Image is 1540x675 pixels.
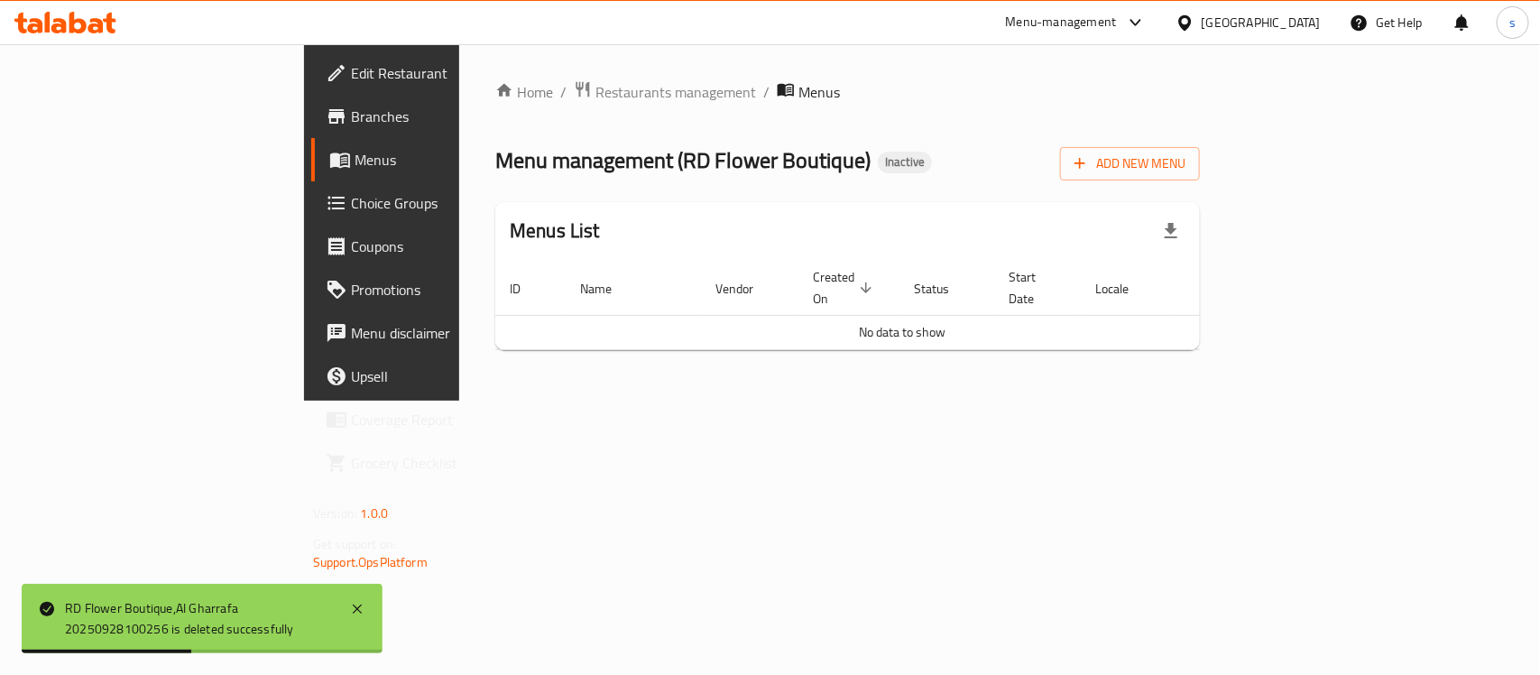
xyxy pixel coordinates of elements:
span: Promotions [351,279,547,301]
a: Edit Restaurant [311,51,561,95]
th: Actions [1174,261,1309,316]
span: ID [510,278,544,300]
span: Start Date [1009,266,1059,310]
h2: Menus List [510,217,600,245]
span: 1.0.0 [360,502,388,525]
span: Menus [798,81,840,103]
button: Add New Menu [1060,147,1200,180]
a: Menu disclaimer [311,311,561,355]
li: / [763,81,770,103]
a: Menus [311,138,561,181]
span: Version: [313,502,357,525]
div: Menu-management [1006,12,1117,33]
table: enhanced table [495,261,1309,350]
span: Coverage Report [351,409,547,430]
nav: breadcrumb [495,80,1200,104]
span: Upsell [351,365,547,387]
span: s [1509,13,1516,32]
span: Coupons [351,236,547,257]
a: Restaurants management [574,80,756,104]
span: Add New Menu [1074,153,1185,175]
a: Upsell [311,355,561,398]
span: Created On [813,266,878,310]
a: Branches [311,95,561,138]
span: Vendor [715,278,777,300]
div: Inactive [878,152,932,173]
span: Locale [1095,278,1152,300]
div: [GEOGRAPHIC_DATA] [1202,13,1321,32]
span: Restaurants management [595,81,756,103]
span: Branches [351,106,547,127]
span: Menus [355,149,547,171]
li: / [560,81,567,103]
a: Coverage Report [311,398,561,441]
span: Menu disclaimer [351,322,547,344]
span: Inactive [878,154,932,170]
span: Get support on: [313,532,396,556]
span: Name [580,278,635,300]
span: Status [914,278,973,300]
a: Coupons [311,225,561,268]
div: RD Flower Boutique,Al Gharrafa 20250928100256 is deleted successfully [65,598,332,639]
span: Menu management ( RD Flower Boutique ) [495,140,871,180]
a: Promotions [311,268,561,311]
span: Choice Groups [351,192,547,214]
span: Grocery Checklist [351,452,547,474]
span: Edit Restaurant [351,62,547,84]
a: Choice Groups [311,181,561,225]
div: Export file [1149,209,1193,253]
a: Grocery Checklist [311,441,561,485]
a: Support.OpsPlatform [313,550,428,574]
span: No data to show [859,320,945,344]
